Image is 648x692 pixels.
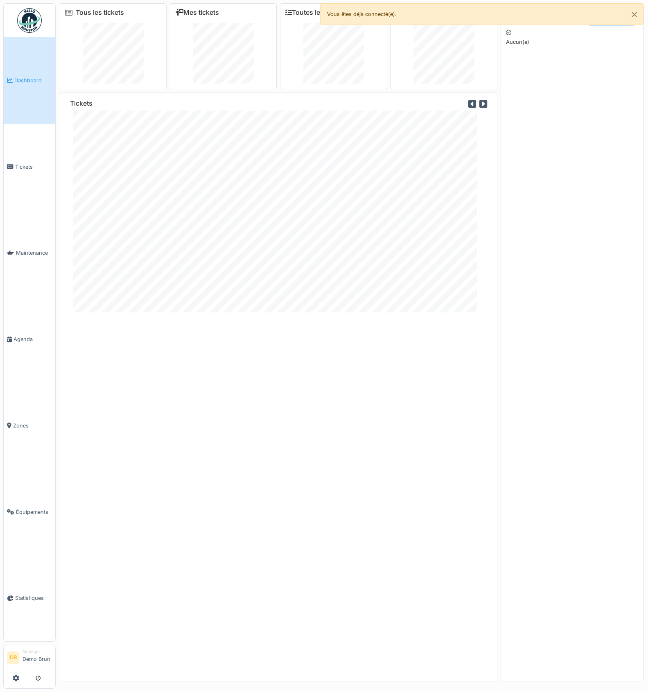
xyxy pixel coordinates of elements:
a: Agenda [4,296,55,382]
div: Manager [23,649,52,655]
a: Tous les tickets [76,9,124,16]
h6: Tickets [70,100,93,107]
div: Vous êtes déjà connecté(e). [320,3,644,25]
span: Agenda [14,335,52,343]
a: Mes tickets [175,9,219,16]
a: Statistiques [4,555,55,642]
a: Tickets [4,124,55,210]
span: Dashboard [14,77,52,84]
a: Dashboard [4,37,55,124]
a: Équipements [4,469,55,555]
a: DB ManagerDemo Brun [7,649,52,668]
span: Maintenance [16,249,52,257]
a: Maintenance [4,210,55,296]
p: Aucun(e) [506,38,639,46]
a: Toutes les tâches [285,9,346,16]
span: Statistiques [15,594,52,602]
span: Tickets [15,163,52,171]
button: Close [625,4,643,25]
a: Zones [4,382,55,469]
li: Demo Brun [23,649,52,666]
img: Badge_color-CXgf-gQk.svg [17,8,42,33]
li: DB [7,651,19,664]
span: Zones [13,422,52,430]
span: Équipements [16,508,52,516]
